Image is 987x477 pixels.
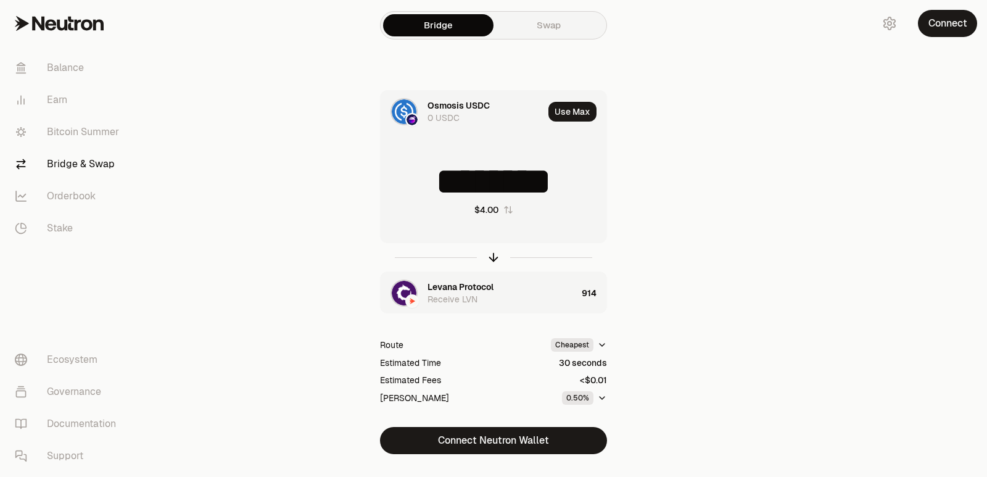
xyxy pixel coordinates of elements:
a: Earn [5,84,133,116]
div: 0.50% [562,391,593,405]
button: 0.50% [562,391,607,405]
button: Cheapest [551,338,607,352]
img: LVN Logo [392,281,416,305]
div: Levana Protocol [427,281,493,293]
div: Receive LVN [427,293,477,305]
a: Ecosystem [5,344,133,376]
a: Support [5,440,133,472]
a: Governance [5,376,133,408]
img: USDC Logo [392,99,416,124]
a: Swap [493,14,604,36]
div: 30 seconds [559,357,607,369]
div: $4.00 [474,204,498,216]
div: Estimated Fees [380,374,441,386]
a: Bridge & Swap [5,148,133,180]
div: Estimated Time [380,357,441,369]
button: Connect Neutron Wallet [380,427,607,454]
div: LVN LogoNeutron LogoLevana ProtocolReceive LVN [381,272,577,314]
div: Osmosis USDC [427,99,490,112]
button: Connect [918,10,977,37]
div: 914 [582,272,606,314]
div: <$0.01 [580,374,607,386]
a: Stake [5,212,133,244]
div: 0 USDC [427,112,460,124]
a: Balance [5,52,133,84]
a: Bitcoin Summer [5,116,133,148]
a: Documentation [5,408,133,440]
div: USDC LogoOsmosis LogoOsmosis USDC0 USDC [381,91,543,133]
div: Cheapest [551,338,593,352]
button: LVN LogoNeutron LogoLevana ProtocolReceive LVN914 [381,272,606,314]
button: Use Max [548,102,597,122]
img: Osmosis Logo [407,114,418,125]
div: Route [380,339,403,351]
img: Neutron Logo [407,296,418,307]
div: [PERSON_NAME] [380,392,449,404]
button: $4.00 [474,204,513,216]
a: Orderbook [5,180,133,212]
a: Bridge [383,14,493,36]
